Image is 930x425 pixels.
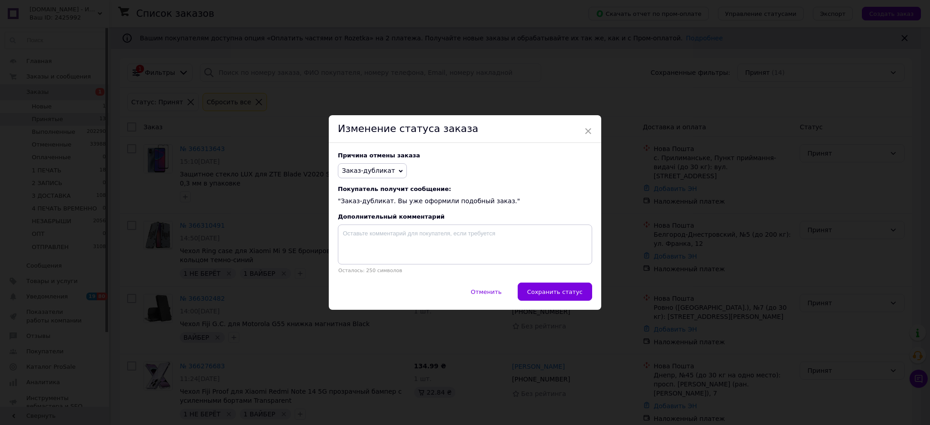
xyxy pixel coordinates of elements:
div: Изменение статуса заказа [329,115,601,143]
p: Осталось: 250 символов [338,268,592,274]
span: Покупатель получит сообщение: [338,186,592,192]
button: Сохранить статус [518,283,592,301]
span: Заказ-дубликат [342,167,395,174]
span: Сохранить статус [527,288,583,295]
div: Дополнительный комментарий [338,213,592,220]
span: × [584,123,592,139]
div: "Заказ-дубликат. Вы уже оформили подобный заказ." [338,186,592,206]
button: Отменить [461,283,511,301]
div: Причина отмены заказа [338,152,592,159]
span: Отменить [471,288,502,295]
